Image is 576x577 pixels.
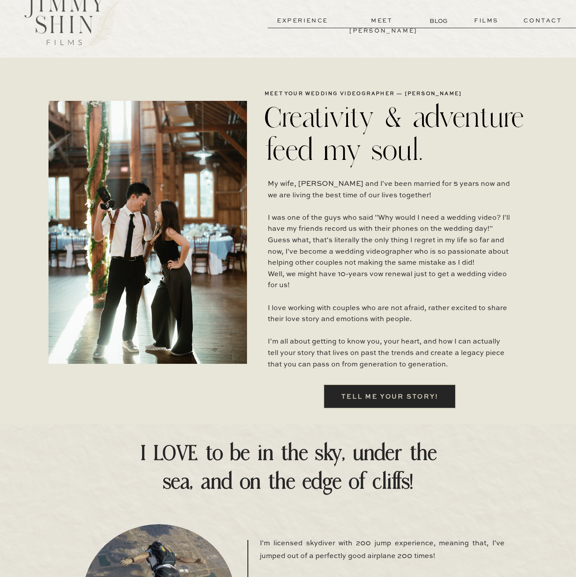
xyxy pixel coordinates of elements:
a: BLOG [430,16,449,26]
a: meet [PERSON_NAME] [349,16,415,26]
p: My wife, [PERSON_NAME] and I've been married for 5 years now and we are living the best time of o... [268,179,511,374]
a: films [465,16,508,26]
a: experience [270,16,335,26]
h2: Creativity & adventure feed my soul. [265,101,532,164]
b: I LOVE to be in the sky, under the sea, and on the edge of cliffs! [140,439,437,496]
b: meet your wedding videographer — [PERSON_NAME] [265,92,462,96]
b: tell me your story! [341,394,438,400]
a: contact [511,16,575,26]
a: tell me your story! [333,392,447,401]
